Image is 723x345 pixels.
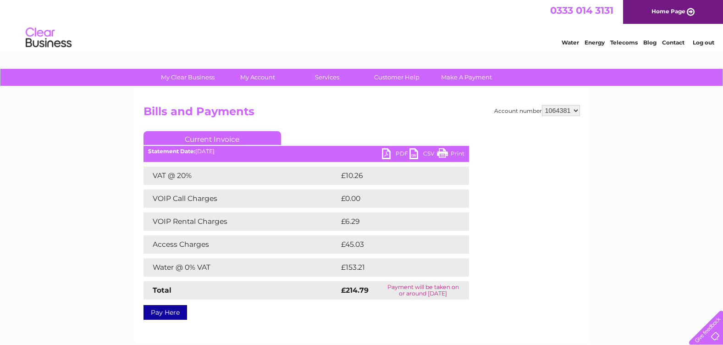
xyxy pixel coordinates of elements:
[143,105,580,122] h2: Bills and Payments
[643,39,657,46] a: Blog
[143,212,339,231] td: VOIP Rental Charges
[382,148,409,161] a: PDF
[143,235,339,254] td: Access Charges
[25,24,72,52] img: logo.png
[143,167,339,185] td: VAT @ 20%
[289,69,365,86] a: Services
[150,69,226,86] a: My Clear Business
[437,148,464,161] a: Print
[143,258,339,277] td: Water @ 0% VAT
[143,148,469,155] div: [DATE]
[145,5,579,45] div: Clear Business is a trading name of Verastar Limited (registered in [GEOGRAPHIC_DATA] No. 3667643...
[550,5,613,16] a: 0333 014 3131
[562,39,579,46] a: Water
[409,148,437,161] a: CSV
[153,286,171,295] strong: Total
[339,235,450,254] td: £45.03
[662,39,684,46] a: Contact
[143,189,339,208] td: VOIP Call Charges
[339,189,448,208] td: £0.00
[341,286,369,295] strong: £214.79
[429,69,504,86] a: Make A Payment
[494,105,580,116] div: Account number
[610,39,638,46] a: Telecoms
[585,39,605,46] a: Energy
[359,69,435,86] a: Customer Help
[693,39,714,46] a: Log out
[339,258,451,277] td: £153.21
[143,131,281,145] a: Current Invoice
[148,148,195,155] b: Statement Date:
[220,69,295,86] a: My Account
[339,212,447,231] td: £6.29
[377,281,469,300] td: Payment will be taken on or around [DATE]
[143,305,187,320] a: Pay Here
[339,167,450,185] td: £10.26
